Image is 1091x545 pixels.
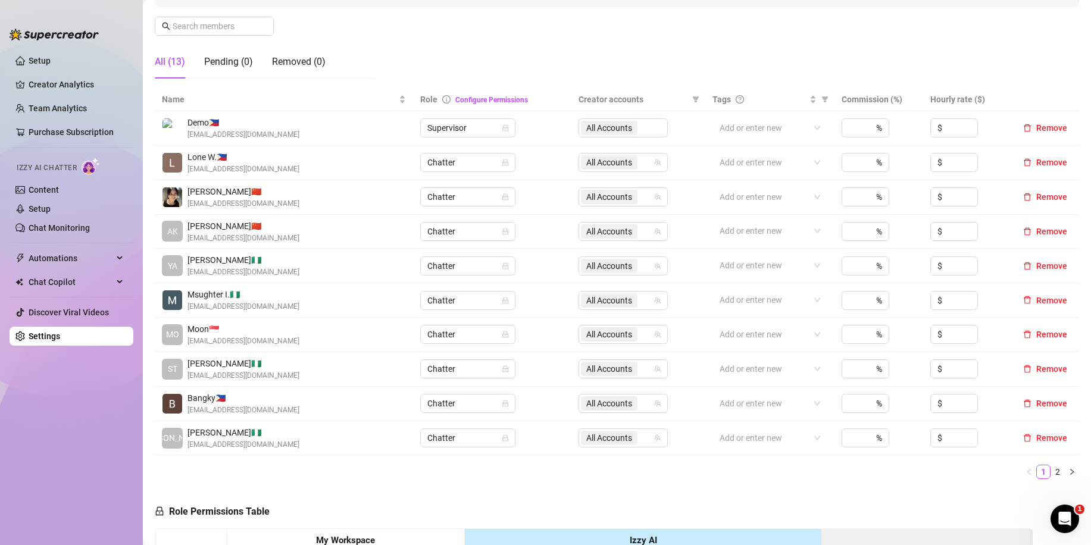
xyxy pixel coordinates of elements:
[1023,330,1031,339] span: delete
[1023,193,1031,201] span: delete
[1065,465,1079,479] li: Next Page
[187,439,299,450] span: [EMAIL_ADDRESS][DOMAIN_NAME]
[1018,327,1072,342] button: Remove
[427,394,508,412] span: Chatter
[427,325,508,343] span: Chatter
[1036,261,1067,271] span: Remove
[187,357,299,370] span: [PERSON_NAME] 🇳🇬
[187,336,299,347] span: [EMAIL_ADDRESS][DOMAIN_NAME]
[427,223,508,240] span: Chatter
[1036,433,1067,443] span: Remove
[581,155,637,170] span: All Accounts
[736,95,744,104] span: question-circle
[187,391,299,405] span: Bangky 🇵🇭
[167,225,178,238] span: AK
[502,159,509,166] span: lock
[155,505,270,519] h5: Role Permissions Table
[834,88,923,111] th: Commission (%)
[427,188,508,206] span: Chatter
[140,431,204,444] span: [PERSON_NAME]
[502,124,509,131] span: lock
[1068,468,1076,475] span: right
[29,75,124,94] a: Creator Analytics
[427,360,508,378] span: Chatter
[654,331,661,338] span: team
[1023,399,1031,408] span: delete
[923,88,1011,111] th: Hourly rate ($)
[187,322,299,336] span: Moon 🇸🇬
[821,96,829,103] span: filter
[187,253,299,267] span: [PERSON_NAME] 🇳🇬
[692,96,699,103] span: filter
[187,129,299,140] span: [EMAIL_ADDRESS][DOMAIN_NAME]
[15,278,23,286] img: Chat Copilot
[581,431,637,445] span: All Accounts
[1018,121,1072,135] button: Remove
[442,95,451,104] span: info-circle
[29,223,90,233] a: Chat Monitoring
[187,233,299,244] span: [EMAIL_ADDRESS][DOMAIN_NAME]
[29,185,59,195] a: Content
[187,220,299,233] span: [PERSON_NAME] 🇨🇳
[1051,505,1079,533] iframe: Intercom live chat
[502,297,509,304] span: lock
[187,301,299,312] span: [EMAIL_ADDRESS][DOMAIN_NAME]
[427,429,508,447] span: Chatter
[162,153,182,173] img: Lone Wolf
[1023,227,1031,236] span: delete
[1065,465,1079,479] button: right
[586,225,632,238] span: All Accounts
[586,431,632,444] span: All Accounts
[579,93,687,106] span: Creator accounts
[29,331,60,341] a: Settings
[187,164,299,175] span: [EMAIL_ADDRESS][DOMAIN_NAME]
[1022,465,1036,479] li: Previous Page
[586,190,632,203] span: All Accounts
[187,426,299,439] span: [PERSON_NAME] 🇳🇬
[427,292,508,309] span: Chatter
[1036,123,1067,133] span: Remove
[654,365,661,372] span: team
[1036,227,1067,236] span: Remove
[29,123,124,142] a: Purchase Subscription
[581,224,637,239] span: All Accounts
[10,29,99,40] img: logo-BBDzfeDw.svg
[581,190,637,204] span: All Accounts
[1018,224,1072,239] button: Remove
[166,328,179,341] span: MO
[1018,362,1072,376] button: Remove
[1018,155,1072,170] button: Remove
[586,294,632,307] span: All Accounts
[581,396,637,411] span: All Accounts
[1036,158,1067,167] span: Remove
[654,434,661,441] span: team
[1036,296,1067,305] span: Remove
[162,93,396,106] span: Name
[581,293,637,308] span: All Accounts
[187,370,299,381] span: [EMAIL_ADDRESS][DOMAIN_NAME]
[1051,465,1064,478] a: 2
[502,400,509,407] span: lock
[690,90,702,108] span: filter
[502,228,509,235] span: lock
[17,162,77,174] span: Izzy AI Chatter
[272,55,326,69] div: Removed (0)
[162,22,170,30] span: search
[168,362,177,375] span: ST
[1018,259,1072,273] button: Remove
[15,253,25,263] span: thunderbolt
[1036,364,1067,374] span: Remove
[654,297,661,304] span: team
[29,56,51,65] a: Setup
[187,116,299,129] span: Demo 🇵🇭
[1022,465,1036,479] button: left
[187,267,299,278] span: [EMAIL_ADDRESS][DOMAIN_NAME]
[420,95,437,104] span: Role
[204,55,253,69] div: Pending (0)
[654,159,661,166] span: team
[1023,365,1031,373] span: delete
[427,154,508,171] span: Chatter
[1018,293,1072,308] button: Remove
[29,249,113,268] span: Automations
[162,118,182,138] img: Demo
